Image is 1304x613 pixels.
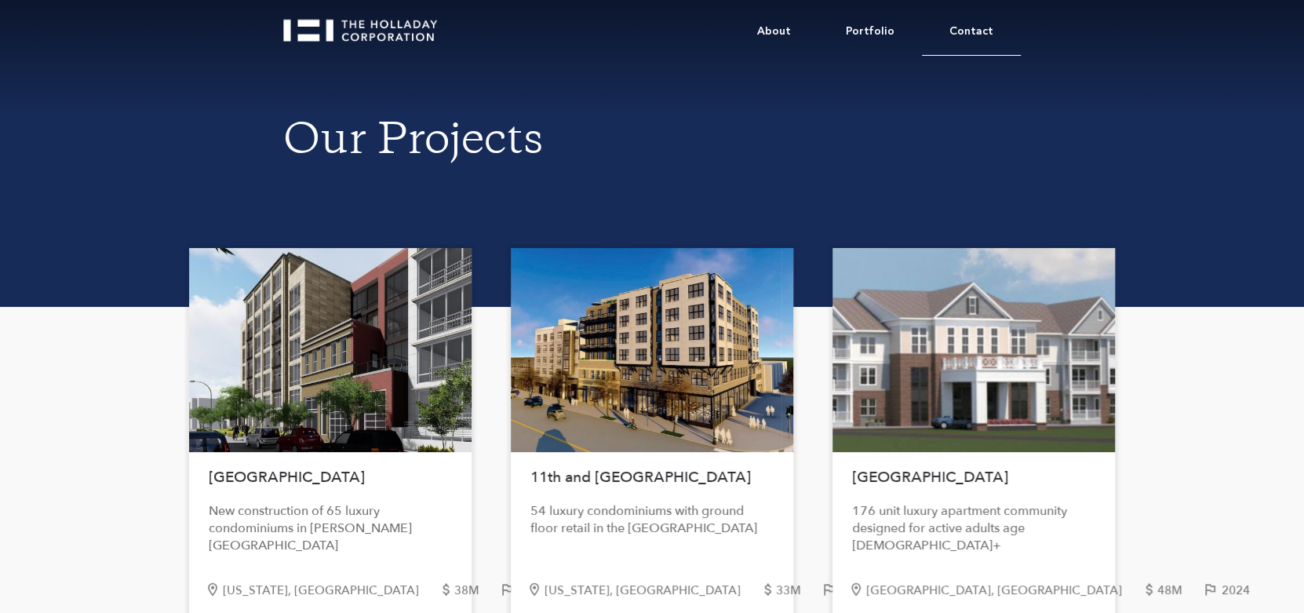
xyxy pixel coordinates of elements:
div: [US_STATE], [GEOGRAPHIC_DATA] [545,584,760,597]
div: 33M [776,584,821,597]
div: New construction of 65 luxury condominiums in [PERSON_NAME][GEOGRAPHIC_DATA] [209,502,452,554]
div: [GEOGRAPHIC_DATA], [GEOGRAPHIC_DATA] [866,584,1142,597]
h1: [GEOGRAPHIC_DATA] [852,460,1095,494]
div: 176 unit luxury apartment community designed for active adults age [DEMOGRAPHIC_DATA]+ [852,502,1095,554]
a: About [730,8,818,55]
div: [US_STATE], [GEOGRAPHIC_DATA] [223,584,439,597]
div: 48M [1157,584,1202,597]
h1: [GEOGRAPHIC_DATA] [209,460,452,494]
div: 54 luxury condominiums with ground floor retail in the [GEOGRAPHIC_DATA] [530,502,774,537]
h1: Our Projects [283,118,1021,168]
a: home [283,8,451,42]
div: 38M [454,584,499,597]
h1: 11th and [GEOGRAPHIC_DATA] [530,460,774,494]
div: 2024 [1222,584,1269,597]
a: Portfolio [818,8,922,55]
a: Contact [922,8,1021,56]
